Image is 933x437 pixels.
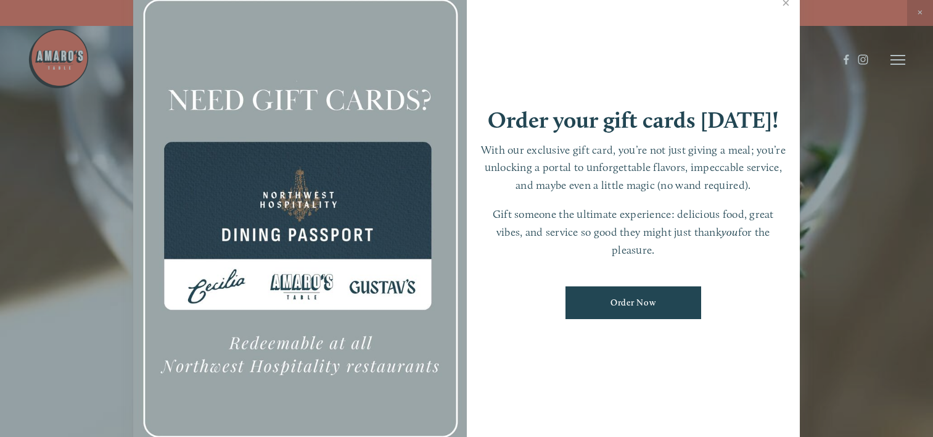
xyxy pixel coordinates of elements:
a: Order Now [565,286,701,319]
h1: Order your gift cards [DATE]! [488,109,779,131]
p: Gift someone the ultimate experience: delicious food, great vibes, and service so good they might... [479,206,788,259]
em: you [721,225,738,238]
p: With our exclusive gift card, you’re not just giving a meal; you’re unlocking a portal to unforge... [479,141,788,194]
